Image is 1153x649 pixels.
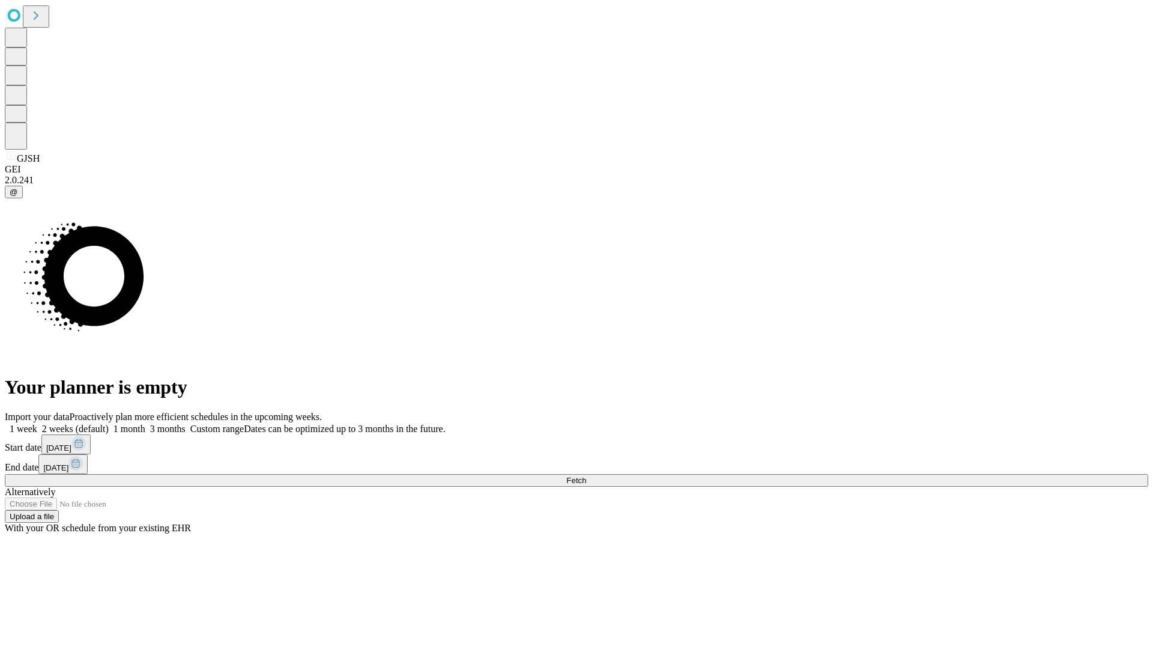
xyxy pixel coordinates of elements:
span: Alternatively [5,487,55,497]
button: @ [5,186,23,198]
button: [DATE] [38,454,88,474]
div: Start date [5,434,1148,454]
div: GEI [5,164,1148,175]
button: Upload a file [5,510,59,523]
span: 1 week [10,424,37,434]
span: Proactively plan more efficient schedules in the upcoming weeks. [70,412,322,422]
span: GJSH [17,153,40,163]
span: [DATE] [43,463,68,472]
span: 3 months [150,424,186,434]
span: Import your data [5,412,70,422]
h1: Your planner is empty [5,376,1148,398]
span: Dates can be optimized up to 3 months in the future. [244,424,445,434]
button: [DATE] [41,434,91,454]
div: End date [5,454,1148,474]
span: With your OR schedule from your existing EHR [5,523,191,533]
span: Custom range [190,424,244,434]
span: @ [10,187,18,197]
span: [DATE] [46,443,71,452]
div: 2.0.241 [5,175,1148,186]
span: 1 month [113,424,145,434]
span: 2 weeks (default) [42,424,109,434]
button: Fetch [5,474,1148,487]
span: Fetch [566,476,586,485]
